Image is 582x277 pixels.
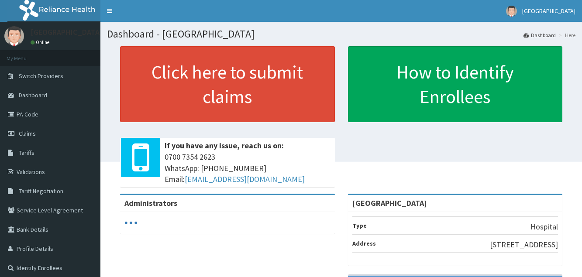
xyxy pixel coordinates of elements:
[107,28,575,40] h1: Dashboard - [GEOGRAPHIC_DATA]
[523,31,556,39] a: Dashboard
[165,140,284,150] b: If you have any issue, reach us on:
[31,28,103,36] p: [GEOGRAPHIC_DATA]
[348,46,563,122] a: How to Identify Enrollees
[557,31,575,39] li: Here
[31,39,52,45] a: Online
[352,239,376,247] b: Address
[19,149,34,157] span: Tariffs
[19,72,63,80] span: Switch Providers
[185,174,305,184] a: [EMAIL_ADDRESS][DOMAIN_NAME]
[19,130,36,137] span: Claims
[120,46,335,122] a: Click here to submit claims
[19,187,63,195] span: Tariff Negotiation
[506,6,517,17] img: User Image
[4,26,24,46] img: User Image
[490,239,558,250] p: [STREET_ADDRESS]
[352,222,367,229] b: Type
[522,7,575,15] span: [GEOGRAPHIC_DATA]
[19,91,47,99] span: Dashboard
[165,151,331,185] span: 0700 7354 2623 WhatsApp: [PHONE_NUMBER] Email:
[352,198,427,208] strong: [GEOGRAPHIC_DATA]
[124,198,177,208] b: Administrators
[530,221,558,233] p: Hospital
[124,216,138,229] svg: audio-loading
